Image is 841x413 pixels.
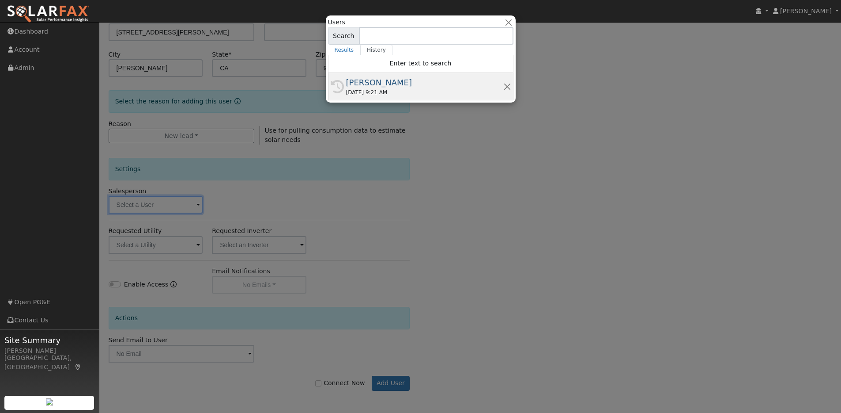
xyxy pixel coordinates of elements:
img: SolarFax [7,5,90,23]
div: [PERSON_NAME] [346,76,503,88]
a: Results [328,45,361,55]
i: History [331,80,344,93]
span: Enter text to search [390,60,452,67]
a: Map [74,363,82,371]
span: Users [328,18,345,27]
span: [PERSON_NAME] [780,8,832,15]
button: Remove this history [503,82,511,91]
div: [DATE] 9:21 AM [346,88,503,96]
div: [PERSON_NAME] [4,346,94,356]
a: History [360,45,392,55]
div: [GEOGRAPHIC_DATA], [GEOGRAPHIC_DATA] [4,353,94,372]
img: retrieve [46,398,53,405]
span: Search [328,27,359,45]
span: Site Summary [4,334,94,346]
